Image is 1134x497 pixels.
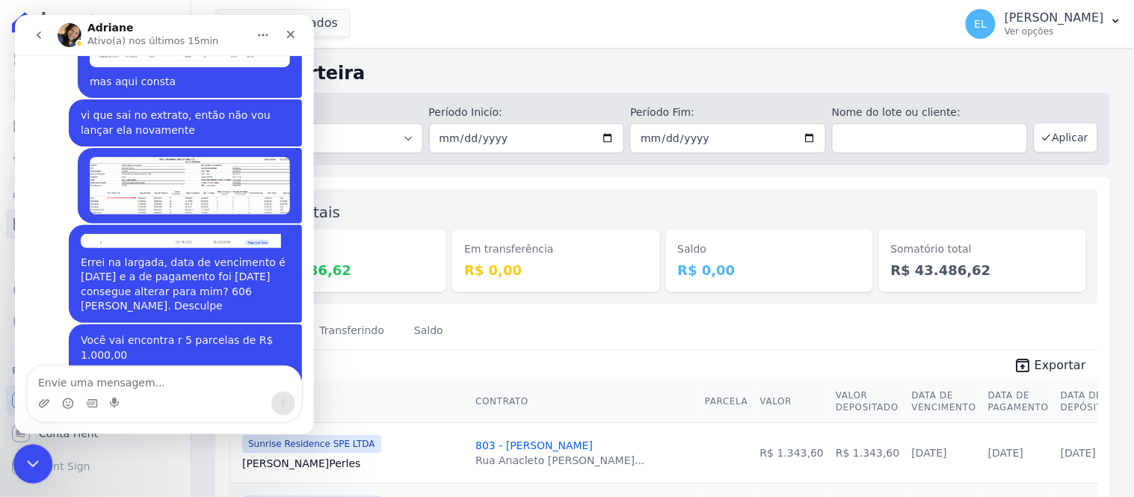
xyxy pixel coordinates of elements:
a: Negativação [6,308,185,338]
a: [PERSON_NAME]Perles [242,456,463,471]
a: Conta Hent [6,419,185,448]
div: Você vai encontra r 5 parcelas de R$ 1.000,00 [66,318,275,348]
th: Valor Depositado [830,380,905,423]
a: Visão Geral [6,45,185,75]
span: EL [975,19,987,29]
div: mas aqui consta [75,60,275,75]
th: Contrato [469,380,699,423]
dt: Depositado [251,241,434,257]
label: Nome do lote ou cliente: [832,105,1028,120]
th: Valor [754,380,830,423]
a: Contratos [6,78,185,108]
dd: R$ 43.486,62 [251,260,434,280]
td: R$ 1.343,60 [754,422,830,483]
div: Rua Anacleto [PERSON_NAME]... [475,453,644,468]
a: Minha Carteira [6,209,185,239]
p: Ver opções [1005,25,1104,37]
iframe: Intercom live chat [13,445,53,484]
button: Upload do anexo [23,383,35,395]
a: [DATE] [912,447,947,459]
button: 5 selecionados [215,9,351,37]
div: Erica diz… [12,133,287,210]
div: Erica diz… [12,210,287,309]
button: Enviar uma mensagem [256,377,280,401]
a: Transferindo [317,312,388,351]
p: Ativo(a) nos últimos 15min [73,19,204,34]
div: Erica diz… [12,84,287,133]
th: Cliente [230,380,469,423]
dd: R$ 0,00 [464,260,647,280]
th: Parcela [699,380,754,423]
button: Selecionador de Emoji [47,383,59,395]
a: Recebíveis [6,386,185,416]
dt: Saldo [678,241,861,257]
div: Fechar [262,6,289,33]
a: unarchive Exportar [1002,356,1098,377]
button: EL [PERSON_NAME] Ver opções [954,3,1134,45]
div: Errei na largada, data de vencimento é [DATE] e a de pagamento foi [DATE] consegue alterar para m... [66,241,275,299]
span: Exportar [1035,356,1086,374]
label: Período Inicío: [429,105,625,120]
td: R$ 1.343,60 [830,422,905,483]
textarea: Envie uma mensagem... [13,351,286,377]
a: Lotes [6,143,185,173]
h2: Minha Carteira [215,60,1110,87]
dd: R$ 0,00 [678,260,861,280]
a: Crédito [6,275,185,305]
dt: Somatório total [891,241,1074,257]
div: vi que sai no extrato, então não vou lançar ela novamente [54,84,287,132]
th: Data de Pagamento [982,380,1055,423]
dt: Em transferência [464,241,647,257]
a: [DATE] [988,447,1023,459]
a: Transferências [6,242,185,272]
span: Sunrise Residence SPE LTDA [242,435,381,453]
button: Selecionador de GIF [71,383,83,395]
a: Clientes [6,176,185,206]
a: Saldo [411,312,446,351]
button: Início [234,6,262,34]
i: unarchive [1014,356,1032,374]
th: Data de Depósito [1055,380,1116,423]
button: Aplicar [1034,123,1098,152]
a: [DATE] [1061,447,1096,459]
iframe: Intercom live chat [15,15,314,434]
div: vi que sai no extrato, então não vou lançar ela novamente [66,93,275,123]
button: Start recording [95,383,107,395]
dd: R$ 43.486,62 [891,260,1074,280]
a: Parcelas [6,111,185,141]
p: [PERSON_NAME] [1005,10,1104,25]
div: Errei na largada, data de vencimento é [DATE] e a de pagamento foi [DATE] consegue alterar para m... [54,210,287,308]
a: 803 - [PERSON_NAME] [475,439,593,451]
label: Período Fim: [630,105,826,120]
th: Data de Vencimento [906,380,982,423]
div: Plataformas [12,362,179,380]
